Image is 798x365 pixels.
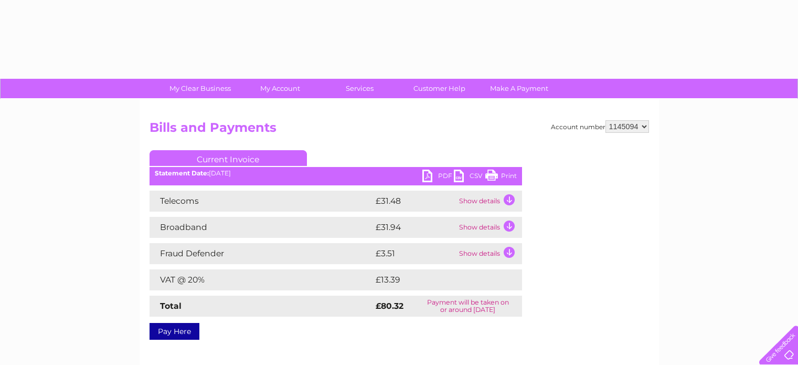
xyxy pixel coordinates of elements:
b: Statement Date: [155,169,209,177]
a: PDF [422,170,454,185]
div: [DATE] [150,170,522,177]
a: Make A Payment [476,79,562,98]
a: Current Invoice [150,150,307,166]
td: Show details [456,217,522,238]
td: Telecoms [150,191,373,212]
div: Account number [551,120,649,133]
td: Show details [456,191,522,212]
a: Print [485,170,517,185]
strong: £80.32 [376,301,403,311]
td: £31.48 [373,191,456,212]
td: Fraud Defender [150,243,373,264]
td: Payment will be taken on or around [DATE] [414,296,522,317]
td: Broadband [150,217,373,238]
strong: Total [160,301,182,311]
a: Pay Here [150,323,199,340]
a: Services [316,79,403,98]
td: £31.94 [373,217,456,238]
a: CSV [454,170,485,185]
a: My Account [237,79,323,98]
td: £3.51 [373,243,456,264]
td: Show details [456,243,522,264]
a: My Clear Business [157,79,243,98]
h2: Bills and Payments [150,120,649,140]
td: VAT @ 20% [150,269,373,290]
td: £13.39 [373,269,500,290]
a: Customer Help [396,79,483,98]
